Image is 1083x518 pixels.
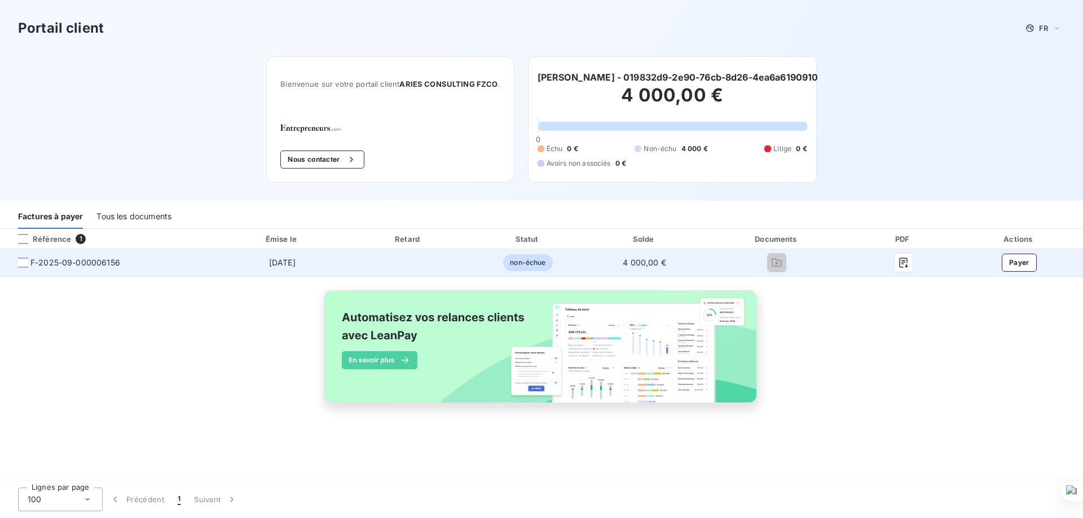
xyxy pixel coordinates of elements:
[538,84,807,118] h2: 4 000,00 €
[18,205,83,229] div: Factures à payer
[644,144,676,154] span: Non-échu
[314,284,769,422] img: banner
[18,18,104,38] h3: Portail client
[547,144,563,154] span: Échu
[269,258,296,267] span: [DATE]
[103,488,171,511] button: Précédent
[350,233,466,245] div: Retard
[9,234,71,244] div: Référence
[219,233,346,245] div: Émise le
[471,233,584,245] div: Statut
[567,144,578,154] span: 0 €
[1002,254,1037,272] button: Payer
[547,158,611,169] span: Avoirs non associés
[30,257,120,268] span: F-2025-09-000006156
[854,233,953,245] div: PDF
[28,494,41,505] span: 100
[280,79,500,88] span: Bienvenue sur votre portail client .
[399,79,498,88] span: ARIES CONSULTING FZCO
[705,233,849,245] div: Documents
[536,135,540,144] span: 0
[280,125,353,132] img: Company logo
[280,150,364,169] button: Nous contacter
[1039,24,1048,33] span: FR
[773,144,791,154] span: Litige
[187,488,244,511] button: Suivant
[796,144,807,154] span: 0 €
[958,233,1081,245] div: Actions
[681,144,708,154] span: 4 000 €
[623,258,666,267] span: 4 000,00 €
[503,254,552,271] span: non-échue
[178,494,180,505] span: 1
[76,234,86,244] span: 1
[96,205,171,229] div: Tous les documents
[538,70,818,84] h6: [PERSON_NAME] - 019832d9-2e90-76cb-8d26-4ea6a6190910
[615,158,626,169] span: 0 €
[171,488,187,511] button: 1
[589,233,700,245] div: Solde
